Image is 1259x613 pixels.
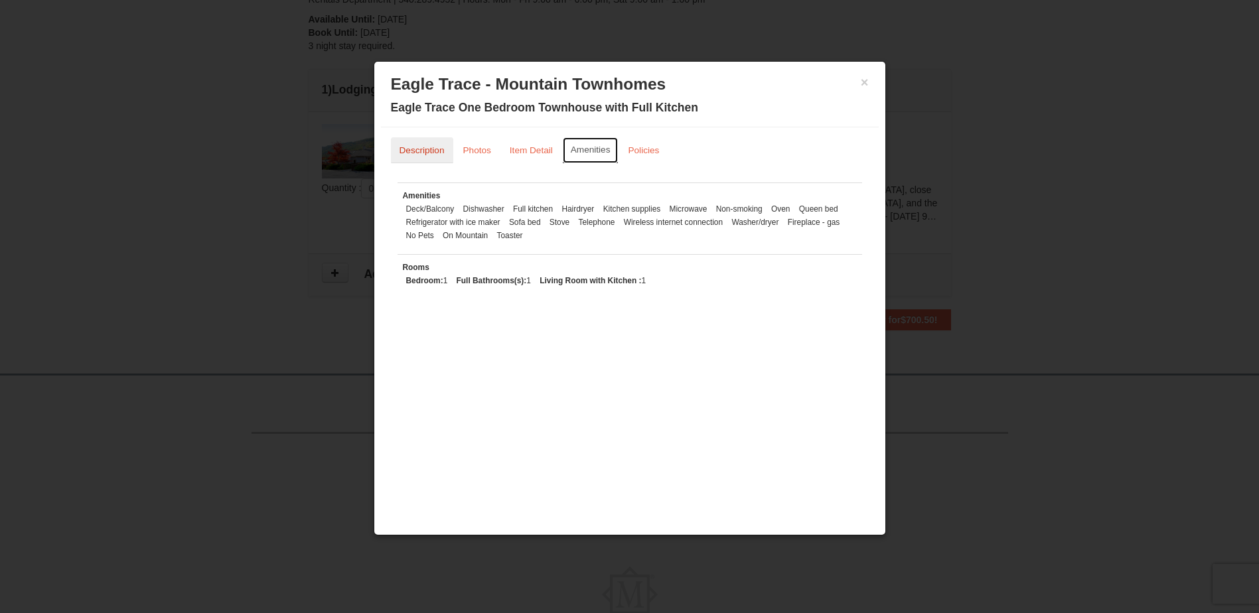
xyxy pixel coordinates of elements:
[621,216,726,229] li: Wireless internet connection
[575,216,619,229] li: Telephone
[403,202,458,216] li: Deck/Balcony
[391,101,869,114] h4: Eagle Trace One Bedroom Townhouse with Full Kitchen
[439,229,491,242] li: On Mountain
[546,216,573,229] li: Stove
[403,274,451,287] li: 1
[494,229,526,242] li: Toaster
[400,145,445,155] small: Description
[619,137,668,163] a: Policies
[861,76,869,89] button: ×
[628,145,659,155] small: Policies
[455,137,500,163] a: Photos
[457,276,527,285] strong: Full Bathrooms(s):
[540,276,641,285] strong: Living Room with Kitchen :
[501,137,561,163] a: Item Detail
[463,145,491,155] small: Photos
[406,276,443,285] strong: Bedroom:
[728,216,782,229] li: Washer/dryer
[768,202,793,216] li: Oven
[391,74,869,94] h3: Eagle Trace - Mountain Townhomes
[713,202,766,216] li: Non-smoking
[510,145,553,155] small: Item Detail
[784,216,844,229] li: Fireplace - gas
[666,202,711,216] li: Microwave
[796,202,842,216] li: Queen bed
[403,216,504,229] li: Refrigerator with ice maker
[506,216,544,229] li: Sofa bed
[460,202,508,216] li: Dishwasher
[571,145,611,155] small: Amenities
[403,229,437,242] li: No Pets
[536,274,649,287] li: 1
[453,274,534,287] li: 1
[391,137,453,163] a: Description
[403,191,441,200] small: Amenities
[510,202,556,216] li: Full kitchen
[558,202,597,216] li: Hairdryer
[403,263,429,272] small: Rooms
[600,202,664,216] li: Kitchen supplies
[563,137,619,163] a: Amenities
